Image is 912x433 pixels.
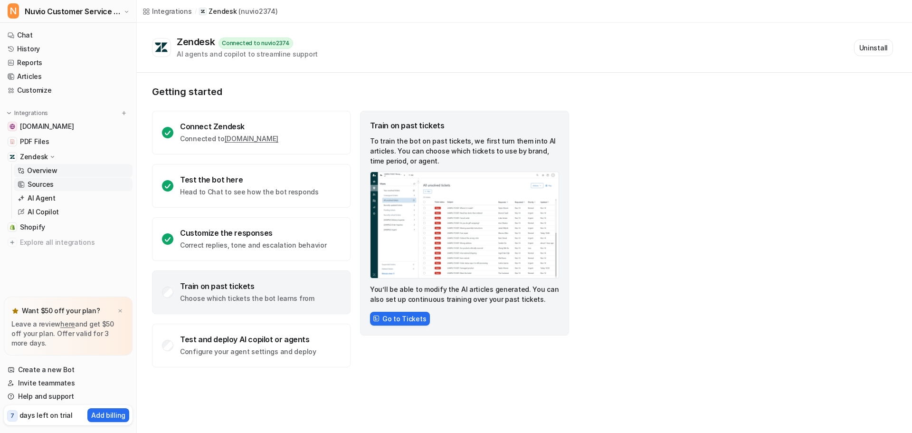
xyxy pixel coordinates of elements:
[4,390,133,403] a: Help and support
[370,312,430,326] button: Go to Tickets
[117,308,123,314] img: x
[20,235,129,250] span: Explore all integrations
[180,122,278,131] div: Connect Zendesk
[4,56,133,69] a: Reports
[4,236,133,249] a: Explore all integrations
[14,205,133,219] a: AI Copilot
[4,120,133,133] a: nuviorecovery.com[DOMAIN_NAME]
[370,284,559,304] p: You’ll be able to modify the AI articles generated. You can also set up continuous training over ...
[180,134,278,144] p: Connected to
[370,121,559,130] div: Train on past tickets
[4,376,133,390] a: Invite teammates
[11,319,125,348] p: Leave a review and get $50 off your plan. Offer valid for 3 more days.
[180,228,326,238] div: Customize the responses
[10,412,14,420] p: 7
[195,7,197,16] span: /
[14,109,48,117] p: Integrations
[91,410,125,420] p: Add billing
[199,7,277,16] a: Zendesk(nuvio2374)
[154,42,169,53] img: Zendesk logo
[4,221,133,234] a: ShopifyShopify
[152,6,192,16] div: Integrations
[180,347,316,356] p: Configure your agent settings and deploy
[121,110,127,116] img: menu_add.svg
[6,110,12,116] img: expand menu
[9,224,15,230] img: Shopify
[14,164,133,177] a: Overview
[20,152,48,162] p: Zendesk
[14,192,133,205] a: AI Agent
[180,187,319,197] p: Head to Chat to see how the bot responds
[9,154,15,160] img: Zendesk
[238,7,277,16] p: ( nuvio2374 )
[180,241,326,250] p: Correct replies, tone and escalation behavior
[4,42,133,56] a: History
[60,320,75,328] a: here
[225,135,278,143] a: [DOMAIN_NAME]
[22,306,100,316] p: Want $50 off your plan?
[180,175,319,184] div: Test the bot here
[4,363,133,376] a: Create a new Bot
[20,122,74,131] span: [DOMAIN_NAME]
[177,36,218,48] div: Zendesk
[20,222,45,232] span: Shopify
[9,124,15,129] img: nuviorecovery.com
[20,137,49,146] span: PDF Files
[14,178,133,191] a: Sources
[209,7,237,16] p: Zendesk
[4,70,133,83] a: Articles
[19,410,73,420] p: days left on trial
[180,294,314,303] p: Choose which tickets the bot learns from
[9,139,15,144] img: PDF Files
[370,136,559,166] p: To train the bot on past tickets, we first turn them into AI articles. You can choose which ticke...
[180,281,314,291] div: Train on past tickets
[4,84,133,97] a: Customize
[177,49,318,59] div: AI agents and copilot to streamline support
[8,238,17,247] img: explore all integrations
[180,335,316,344] div: Test and deploy AI copilot or agents
[11,307,19,315] img: star
[142,6,192,16] a: Integrations
[28,193,56,203] p: AI Agent
[87,408,129,422] button: Add billing
[28,180,54,189] p: Sources
[25,5,121,18] span: Nuvio Customer Service Expert Bot
[370,172,559,279] img: Past Tickets
[152,86,570,97] p: Getting started
[8,3,19,19] span: N
[854,39,893,56] button: Uninstall
[4,108,51,118] button: Integrations
[373,315,380,322] img: FrameIcon
[4,29,133,42] a: Chat
[4,135,133,148] a: PDF FilesPDF Files
[27,166,57,175] p: Overview
[218,38,293,49] div: Connected to nuvio2374
[28,207,59,217] p: AI Copilot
